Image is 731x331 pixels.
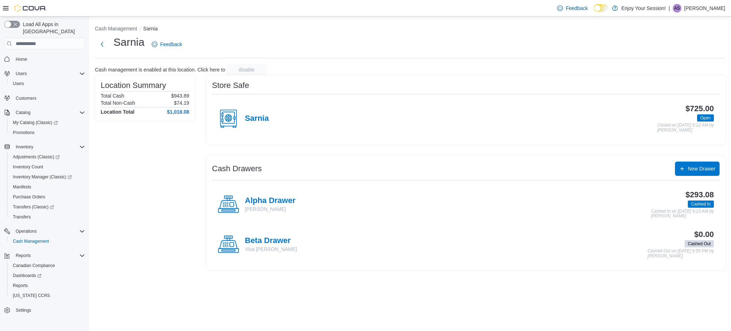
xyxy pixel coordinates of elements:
button: Cash Management [7,236,88,246]
span: Canadian Compliance [10,261,85,270]
h3: $0.00 [694,230,714,239]
button: Users [1,69,88,79]
span: Purchase Orders [10,193,85,201]
button: Cash Management [95,26,137,31]
p: Enjoy Your Session! [621,4,666,13]
p: Cashed In on [DATE] 9:13 AM by [PERSON_NAME] [651,209,714,219]
h4: Location Total [101,109,135,115]
a: Transfers [10,213,34,221]
span: Cashed Out [685,240,714,247]
a: Dashboards [10,271,44,280]
span: Purchase Orders [13,194,45,200]
span: Home [16,56,27,62]
button: Inventory [1,142,88,152]
a: Inventory Manager (Classic) [7,172,88,182]
span: Reports [13,283,28,288]
h4: Sarnia [245,114,269,123]
span: Inventory Count [13,164,43,170]
span: Users [13,69,85,78]
button: New Drawer [675,162,720,176]
div: Amarjit Singh [673,4,681,13]
nav: An example of EuiBreadcrumbs [95,25,725,34]
a: Promotions [10,128,37,137]
a: Inventory Count [10,163,46,171]
p: Closed on [DATE] 9:12 AM by [PERSON_NAME] [657,123,714,133]
span: My Catalog (Classic) [13,120,58,125]
span: Catalog [13,108,85,117]
h3: Location Summary [101,81,166,90]
p: Cashed Out on [DATE] 9:55 PM by [PERSON_NAME] [647,249,714,258]
button: Next [95,37,109,51]
a: Transfers (Classic) [10,203,57,211]
span: Feedback [566,5,588,12]
span: Transfers [10,213,85,221]
button: Catalog [13,108,33,117]
span: Customers [16,95,36,101]
span: Cash Management [13,238,49,244]
span: Inventory [13,143,85,151]
span: Operations [13,227,85,236]
span: Promotions [13,130,35,135]
p: [PERSON_NAME] [245,206,296,213]
a: Canadian Compliance [10,261,58,270]
button: Manifests [7,182,88,192]
span: Catalog [16,110,30,115]
span: Canadian Compliance [13,263,55,268]
span: Home [13,54,85,63]
p: Cash management is enabled at this location. Click here to [95,67,225,73]
a: Cash Management [10,237,52,246]
a: Reports [10,281,31,290]
p: $74.19 [174,100,189,106]
h3: $725.00 [686,104,714,113]
span: Customers [13,94,85,103]
span: Cashed Out [688,241,711,247]
span: Cashed In [688,201,714,208]
span: Transfers (Classic) [10,203,85,211]
img: Cova [14,5,46,12]
span: New Drawer [688,165,715,172]
span: Cash Management [10,237,85,246]
button: Settings [1,305,88,315]
span: Manifests [13,184,31,190]
button: Promotions [7,128,88,138]
button: Home [1,54,88,64]
h3: $293.08 [686,191,714,199]
span: Transfers [13,214,31,220]
span: Reports [16,253,31,258]
p: $943.89 [171,93,189,99]
h4: Beta Drawer [245,236,297,246]
a: Users [10,79,27,88]
button: Operations [1,226,88,236]
p: [PERSON_NAME] [684,4,725,13]
h6: Total Non-Cash [101,100,135,106]
button: Operations [13,227,40,236]
span: My Catalog (Classic) [10,118,85,127]
span: Inventory Manager (Classic) [10,173,85,181]
span: Inventory Count [10,163,85,171]
h1: Sarnia [114,35,145,49]
button: Sarnia [143,26,157,31]
span: Dashboards [13,273,41,278]
span: Reports [13,251,85,260]
a: Purchase Orders [10,193,48,201]
span: Settings [16,307,31,313]
span: Dashboards [10,271,85,280]
a: Home [13,55,30,64]
a: Settings [13,306,34,315]
span: Users [10,79,85,88]
span: Manifests [10,183,85,191]
span: Operations [16,228,37,234]
a: [US_STATE] CCRS [10,291,53,300]
button: Inventory [13,143,36,151]
span: Users [16,71,27,76]
span: AS [674,4,680,13]
button: Users [7,79,88,89]
a: Transfers (Classic) [7,202,88,212]
a: My Catalog (Classic) [7,118,88,128]
span: Inventory Manager (Classic) [13,174,72,180]
a: Manifests [10,183,34,191]
button: Customers [1,93,88,103]
span: Feedback [160,41,182,48]
span: Adjustments (Classic) [13,154,60,160]
p: Visa [PERSON_NAME] [245,246,297,253]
